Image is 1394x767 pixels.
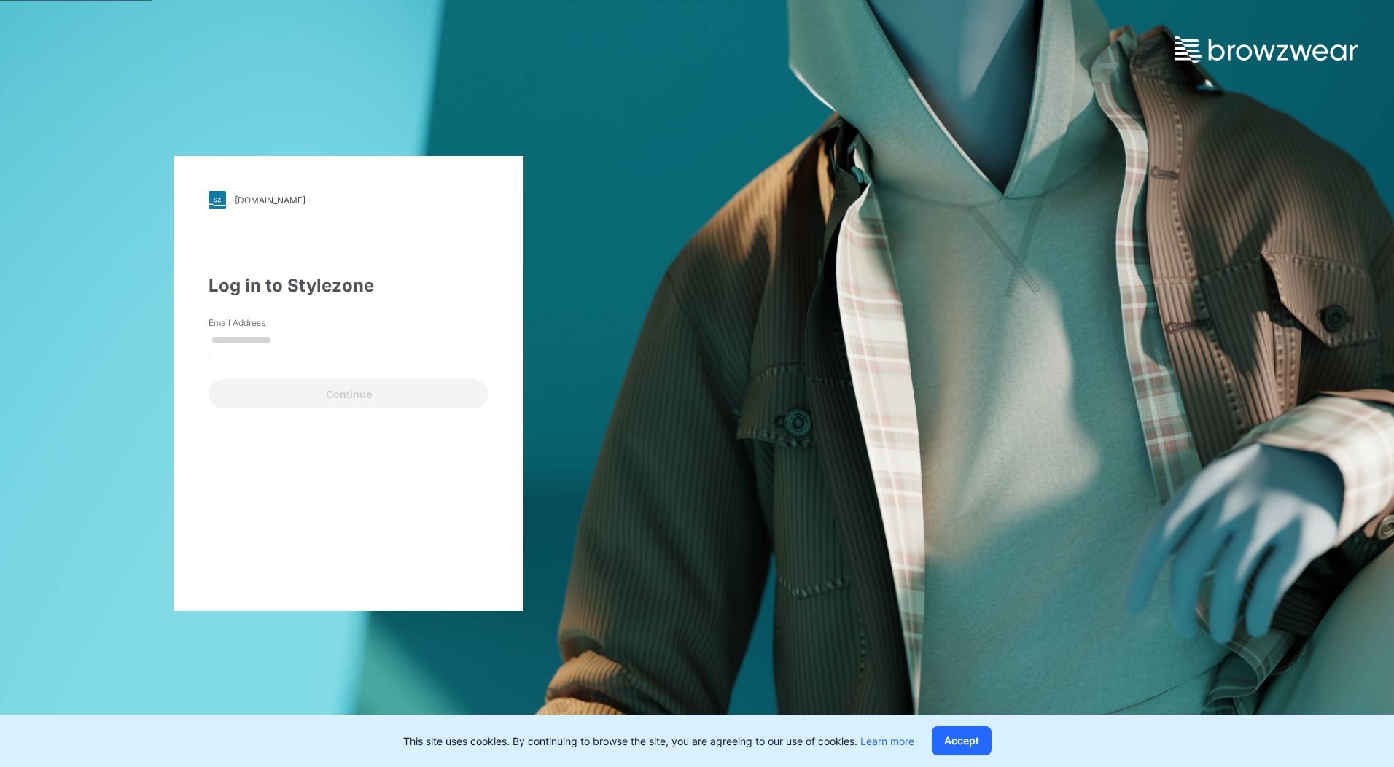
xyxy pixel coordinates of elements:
div: Log in to Stylezone [209,273,488,299]
a: [DOMAIN_NAME] [209,191,488,209]
img: stylezone-logo.562084cfcfab977791bfbf7441f1a819.svg [209,191,226,209]
img: browzwear-logo.e42bd6dac1945053ebaf764b6aa21510.svg [1175,36,1358,63]
div: [DOMAIN_NAME] [235,195,305,206]
button: Accept [932,726,992,755]
p: This site uses cookies. By continuing to browse the site, you are agreeing to our use of cookies. [403,733,914,749]
label: Email Address [209,316,311,330]
a: Learn more [860,735,914,747]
